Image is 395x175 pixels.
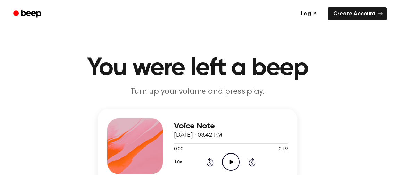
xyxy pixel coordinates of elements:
[64,86,331,98] p: Turn up your volume and press play.
[8,7,48,21] a: Beep
[279,146,288,153] span: 0:19
[328,7,387,20] a: Create Account
[174,146,183,153] span: 0:00
[174,132,222,139] span: [DATE] · 03:42 PM
[20,56,375,81] h1: You were left a beep
[294,6,323,22] a: Log in
[174,122,288,131] h3: Voice Note
[174,156,184,168] button: 1.0x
